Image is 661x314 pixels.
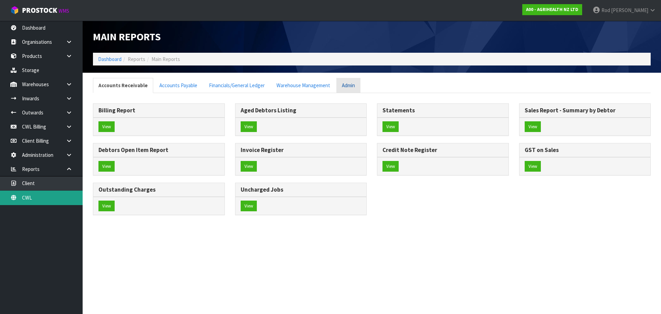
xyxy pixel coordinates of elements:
button: View [525,121,541,132]
span: [PERSON_NAME] [611,7,648,13]
button: View [241,121,257,132]
button: View [382,121,399,132]
button: View [241,161,257,172]
h3: Billing Report [98,107,219,114]
h3: Aged Debtors Listing [241,107,361,114]
span: Reports [128,56,145,62]
span: Main Reports [151,56,180,62]
a: View [98,121,115,132]
a: Accounts Receivable [93,78,153,93]
button: View [98,161,115,172]
h3: Outstanding Charges [98,186,219,193]
a: Dashboard [98,56,122,62]
a: Accounts Payable [154,78,203,93]
h3: Uncharged Jobs [241,186,361,193]
a: Admin [336,78,360,93]
h3: Sales Report - Summary by Debtor [525,107,646,114]
a: Warehouse Management [271,78,336,93]
h3: Credit Note Register [382,147,503,153]
button: View [98,201,115,212]
span: Rod [601,7,610,13]
a: A00 - AGRIHEALTH NZ LTD [522,4,582,15]
span: ProStock [22,6,57,15]
strong: A00 - AGRIHEALTH NZ LTD [526,7,578,12]
a: Financials/General Ledger [203,78,270,93]
h3: Invoice Register [241,147,361,153]
h3: Debtors Open Item Report [98,147,219,153]
img: cube-alt.png [10,6,19,14]
span: Main Reports [93,30,161,43]
h3: Statements [382,107,503,114]
small: WMS [59,8,69,14]
button: View [241,201,257,212]
button: View [382,161,399,172]
h3: GST on Sales [525,147,646,153]
button: View [525,161,541,172]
